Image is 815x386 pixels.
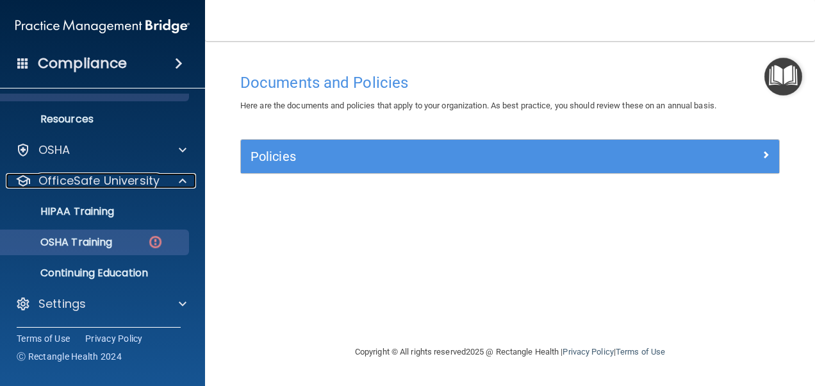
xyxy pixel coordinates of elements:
h5: Policies [251,149,635,164]
p: OSHA [38,142,70,158]
a: Privacy Policy [563,347,613,357]
a: Terms of Use [616,347,665,357]
img: PMB logo [15,13,190,39]
span: Ⓒ Rectangle Health 2024 [17,350,122,363]
p: Continuing Education [8,267,183,280]
a: OSHA [15,142,186,158]
p: Documents and Policies [8,82,183,95]
a: Policies [251,146,770,167]
h4: Compliance [38,55,127,72]
h4: Documents and Policies [240,74,780,91]
p: HIPAA Training [8,205,114,218]
p: Resources [8,113,183,126]
p: OSHA Training [8,236,112,249]
a: Settings [15,296,186,312]
span: Here are the documents and policies that apply to your organization. As best practice, you should... [240,101,716,110]
p: OfficeSafe University [38,173,160,189]
a: Terms of Use [17,332,70,345]
a: Privacy Policy [85,332,143,345]
iframe: Drift Widget Chat Controller [593,295,800,346]
a: OfficeSafe University [15,173,186,189]
img: danger-circle.6113f641.png [147,234,163,250]
p: Settings [38,296,86,312]
button: Open Resource Center [764,58,802,96]
div: Copyright © All rights reserved 2025 @ Rectangle Health | | [276,331,744,373]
